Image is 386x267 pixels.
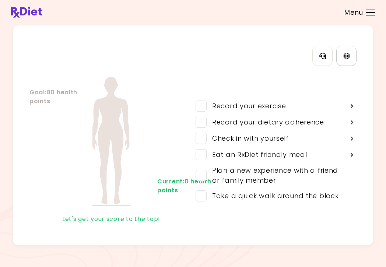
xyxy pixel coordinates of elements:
[344,9,363,16] span: Menu
[29,88,59,106] div: Goal : 80 health points
[336,46,357,66] a: Settings
[312,46,333,66] button: Contact Information
[207,117,324,127] div: Record your dietary adherence
[207,133,289,143] div: Check in with yourself
[207,165,347,185] div: Plan a new experience with a friend or family member
[11,7,42,18] img: RxDiet
[207,150,307,159] div: Eat an RxDiet friendly meal
[29,213,193,225] div: Let's get your score to the top!
[157,177,187,195] div: Current : 0 health points
[207,101,286,111] div: Record your exercise
[207,191,338,201] div: Take a quick walk around the block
